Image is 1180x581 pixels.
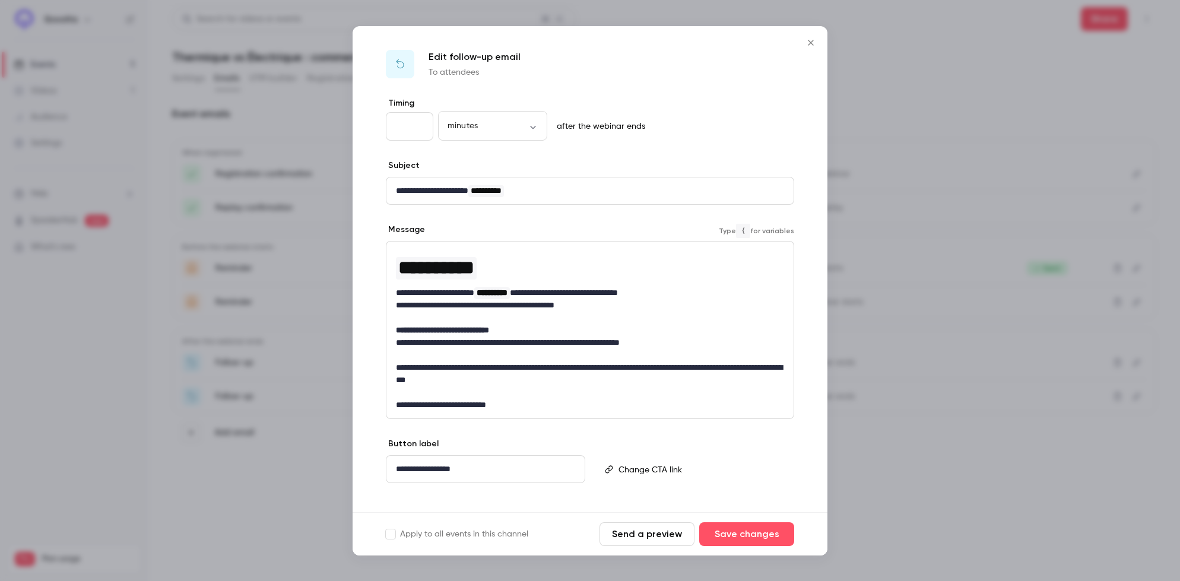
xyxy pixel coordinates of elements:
[719,224,794,238] span: Type for variables
[699,522,794,546] button: Save changes
[799,31,823,55] button: Close
[386,528,528,540] label: Apply to all events in this channel
[614,456,793,483] div: editor
[552,120,645,132] p: after the webinar ends
[429,50,521,64] p: Edit follow-up email
[438,120,547,132] div: minutes
[386,177,794,204] div: editor
[386,160,420,172] label: Subject
[386,438,439,450] label: Button label
[386,224,425,236] label: Message
[386,97,794,109] label: Timing
[599,522,694,546] button: Send a preview
[386,456,585,482] div: editor
[429,66,521,78] p: To attendees
[736,224,750,238] code: {
[386,242,794,418] div: editor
